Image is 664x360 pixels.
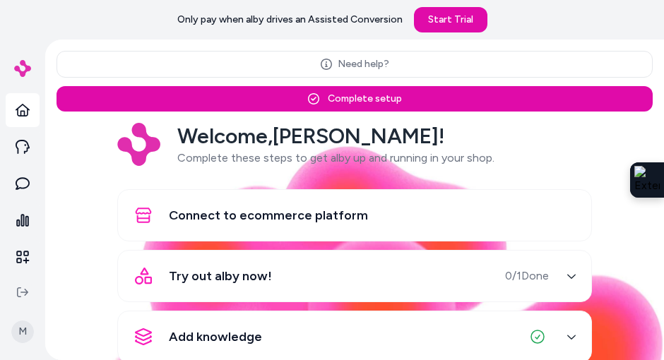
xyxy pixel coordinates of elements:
span: M [11,320,34,343]
button: Try out alby now!0/1Done [126,259,583,293]
a: Start Trial [414,7,487,32]
img: alby Bubble [45,145,664,360]
p: Only pay when alby drives an Assisted Conversion [177,13,403,27]
img: Logo [117,123,160,166]
span: 0 / 1 Done [505,268,549,284]
button: Connect to ecommerce platform [126,198,583,232]
a: Need help? [57,51,653,78]
span: Add knowledge [169,327,262,347]
span: Try out alby now! [169,266,272,286]
img: Extension Icon [634,166,660,194]
img: alby Logo [14,60,31,77]
span: Connect to ecommerce platform [169,205,368,225]
span: Complete these steps to get alby up and running in your shop. [177,151,494,164]
button: Complete setup [57,86,653,112]
button: Add knowledge [126,320,583,354]
button: M [8,309,37,354]
h2: Welcome, [PERSON_NAME] ! [177,123,494,150]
